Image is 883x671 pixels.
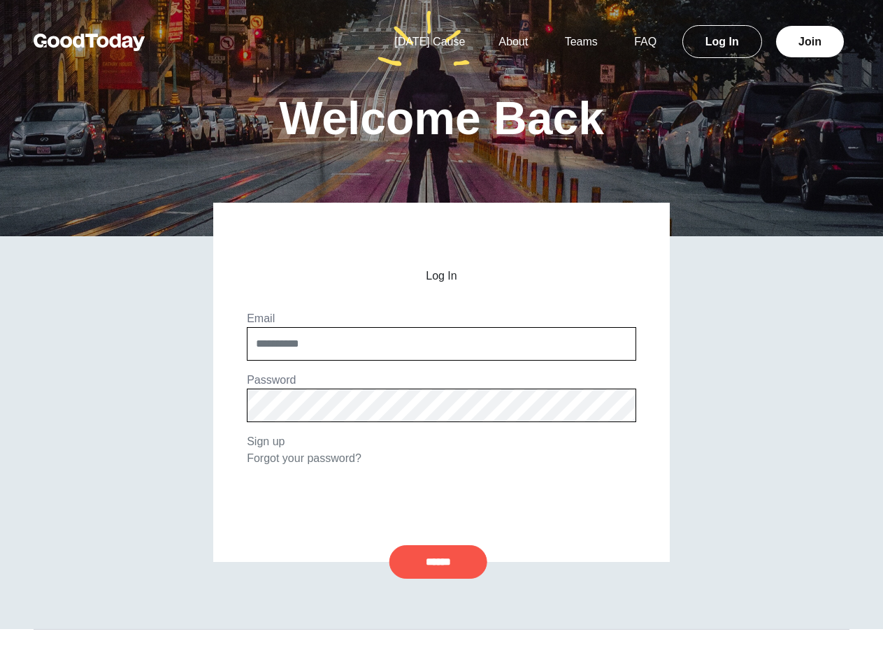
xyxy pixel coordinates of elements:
[279,95,604,141] h1: Welcome Back
[776,26,844,57] a: Join
[247,452,361,464] a: Forgot your password?
[247,374,296,386] label: Password
[482,36,545,48] a: About
[617,36,673,48] a: FAQ
[247,435,285,447] a: Sign up
[378,36,482,48] a: [DATE] Cause
[247,270,636,282] h2: Log In
[682,25,762,58] a: Log In
[34,34,145,51] img: GoodToday
[548,36,615,48] a: Teams
[247,312,275,324] label: Email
